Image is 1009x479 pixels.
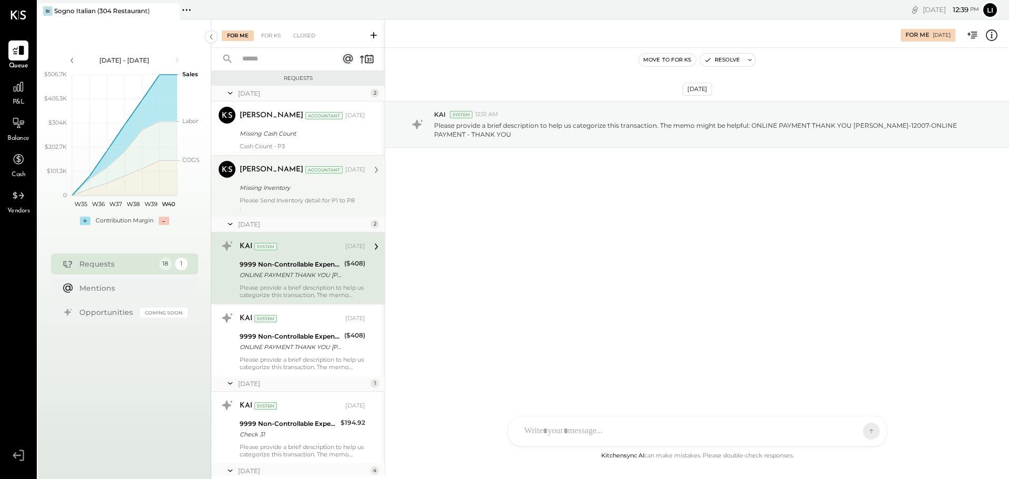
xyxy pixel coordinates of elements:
div: [DATE] [345,402,365,410]
div: System [254,315,277,322]
span: Cash [12,170,25,180]
div: 9999 Non-Controllable Expenses:To Be Classified P&L [240,331,341,342]
text: W40 [161,200,174,208]
span: 12:51 AM [475,110,498,119]
text: $506.7K [44,70,67,78]
div: Accountant [305,166,343,174]
div: Please Send Inventory detail for P1 to P8 [240,197,365,211]
div: For Me [222,30,254,41]
div: 4 [370,466,379,475]
div: KAI [240,241,252,252]
div: KAI [240,401,252,411]
button: Resolve [700,54,744,66]
div: [DATE] [933,32,951,39]
span: P&L [13,98,25,107]
text: $304K [48,119,67,126]
div: Please provide a brief description to help us categorize this transaction. The memo might be help... [240,356,365,371]
div: [DATE] [345,166,365,174]
text: W35 [74,200,87,208]
div: [DATE] [345,314,365,323]
div: 9999 Non-Controllable Expenses:To Be Classified P&L [240,419,337,429]
a: Vendors [1,186,36,216]
span: Vendors [7,207,30,216]
span: KAI [434,110,446,119]
div: Please provide a brief description to help us categorize this transaction. The memo might be help... [240,443,365,458]
div: [DATE] [238,379,368,388]
div: System [450,111,472,118]
div: ONLINE PAYMENT THANK YOU [PERSON_NAME]-12007-ONLINE PAYMENT - THANK YOU [240,342,341,352]
text: $101.3K [47,167,67,175]
text: W37 [109,200,122,208]
div: ($408) [344,258,365,269]
text: Labor [182,117,198,125]
span: Balance [7,134,29,144]
div: + [80,217,90,225]
div: Please provide a brief description to help us categorize this transaction. The memo might be help... [240,284,365,299]
div: Requests [79,259,154,269]
div: KAI [240,313,252,324]
text: COGS [182,156,200,164]
a: Queue [1,40,36,71]
text: W38 [127,200,140,208]
div: [DATE] [238,220,368,229]
div: 9999 Non-Controllable Expenses:To Be Classified P&L [240,259,341,270]
div: $194.92 [341,417,365,428]
span: Queue [9,62,28,71]
text: W39 [144,200,157,208]
div: [PERSON_NAME] [240,165,303,175]
a: Cash [1,149,36,180]
a: Balance [1,113,36,144]
div: SI [43,6,53,16]
div: For Me [905,31,929,39]
div: 18 [159,258,172,270]
div: Sogno Italian (304 Restaurant) [54,6,150,15]
div: Accountant [305,112,343,119]
div: Missing Inventory [240,182,362,193]
div: copy link [910,4,920,15]
button: Move to for ks [639,54,696,66]
div: 1 [370,379,379,388]
div: [DATE] [238,466,368,475]
div: Opportunities [79,307,135,318]
div: [DATE] [923,5,979,15]
div: [PERSON_NAME] [240,110,303,121]
div: Mentions [79,283,182,293]
div: Requests [217,75,379,82]
div: . [240,204,365,211]
div: 2 [370,89,379,97]
div: 2 [370,220,379,228]
div: Cash Count - P3 [240,142,365,150]
div: ($408) [344,330,365,341]
text: W36 [91,200,105,208]
div: System [254,243,277,250]
button: li [982,2,998,18]
div: Missing Cash Count [240,128,362,139]
text: 0 [63,191,67,199]
div: [DATE] [683,83,712,96]
div: System [254,402,277,410]
div: [DATE] [345,111,365,120]
div: [DATE] [238,89,368,98]
div: Coming Soon [140,308,188,318]
div: [DATE] - [DATE] [80,56,169,65]
div: Contribution Margin [96,217,153,225]
text: Sales [182,70,198,78]
div: ONLINE PAYMENT THANK YOU [PERSON_NAME]-12007-ONLINE PAYMENT - THANK YOU [240,270,341,280]
a: P&L [1,77,36,107]
text: $405.3K [44,95,67,102]
p: Please provide a brief description to help us categorize this transaction. The memo might be help... [434,121,972,139]
div: For KS [256,30,286,41]
div: 1 [175,258,188,270]
div: Closed [288,30,321,41]
div: Check 31 [240,429,337,440]
div: [DATE] [345,242,365,251]
text: $202.7K [45,143,67,150]
div: - [159,217,169,225]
